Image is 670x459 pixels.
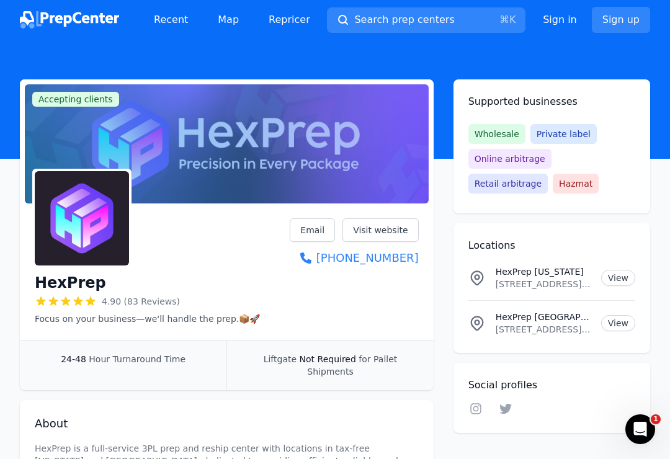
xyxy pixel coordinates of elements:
[496,311,591,323] p: HexPrep [GEOGRAPHIC_DATA]
[61,354,86,364] span: 24-48
[144,7,198,32] a: Recent
[496,278,591,290] p: [STREET_ADDRESS][US_STATE]
[468,94,635,109] h2: Supported businesses
[35,273,106,293] h1: HexPrep
[543,12,577,27] a: Sign in
[509,14,516,25] kbd: K
[592,7,650,33] a: Sign up
[553,174,599,194] span: Hazmat
[468,238,635,253] h2: Locations
[530,124,597,144] span: Private label
[625,414,655,444] iframe: Intercom live chat
[601,315,635,331] a: View
[300,354,356,364] span: Not Required
[20,11,119,29] img: PrepCenter
[496,323,591,336] p: [STREET_ADDRESS][PERSON_NAME][US_STATE]
[354,12,454,27] span: Search prep centers
[35,313,260,325] p: Focus on your business—we'll handle the prep.📦🚀
[290,218,335,242] a: Email
[342,218,419,242] a: Visit website
[601,270,635,286] a: View
[259,7,320,32] a: Repricer
[468,149,552,169] span: Online arbitrage
[290,249,418,267] a: [PHONE_NUMBER]
[89,354,185,364] span: Hour Turnaround Time
[32,92,119,107] span: Accepting clients
[327,7,525,33] button: Search prep centers⌘K
[102,295,180,308] span: 4.90 (83 Reviews)
[264,354,297,364] span: Liftgate
[208,7,249,32] a: Map
[496,265,591,278] p: HexPrep [US_STATE]
[35,171,129,265] img: HexPrep
[468,124,525,144] span: Wholesale
[651,414,661,424] span: 1
[468,378,635,393] h2: Social profiles
[35,415,419,432] h2: About
[468,174,548,194] span: Retail arbitrage
[499,14,509,25] kbd: ⌘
